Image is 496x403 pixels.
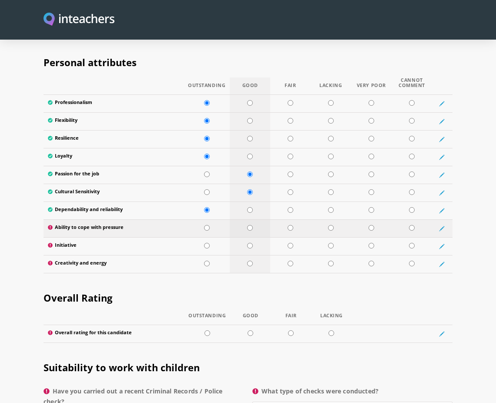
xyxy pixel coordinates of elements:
[271,313,311,325] th: Fair
[48,329,180,338] label: Overall rating for this candidate
[311,77,351,95] th: Lacking
[252,386,452,402] label: What type of checks were conducted?
[44,361,200,374] span: Suitability to work with children
[311,313,352,325] th: Lacking
[351,77,392,95] th: Very Poor
[48,117,179,125] label: Flexibility
[44,56,137,69] span: Personal attributes
[48,99,179,107] label: Professionalism
[44,13,114,27] img: Inteachers
[230,77,270,95] th: Good
[44,13,114,27] a: Visit this site's homepage
[184,313,230,325] th: Outstanding
[48,260,179,268] label: Creativity and energy
[184,77,230,95] th: Outstanding
[48,171,179,179] label: Passion for the job
[44,291,112,304] span: Overall Rating
[392,77,432,95] th: Cannot Comment
[48,224,179,232] label: Ability to cope with pressure
[48,153,179,161] label: Loyalty
[48,188,179,197] label: Cultural Sensitivity
[48,206,179,215] label: Dependability and reliability
[48,135,179,143] label: Resilience
[270,77,311,95] th: Fair
[230,313,271,325] th: Good
[48,242,179,250] label: Initiative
